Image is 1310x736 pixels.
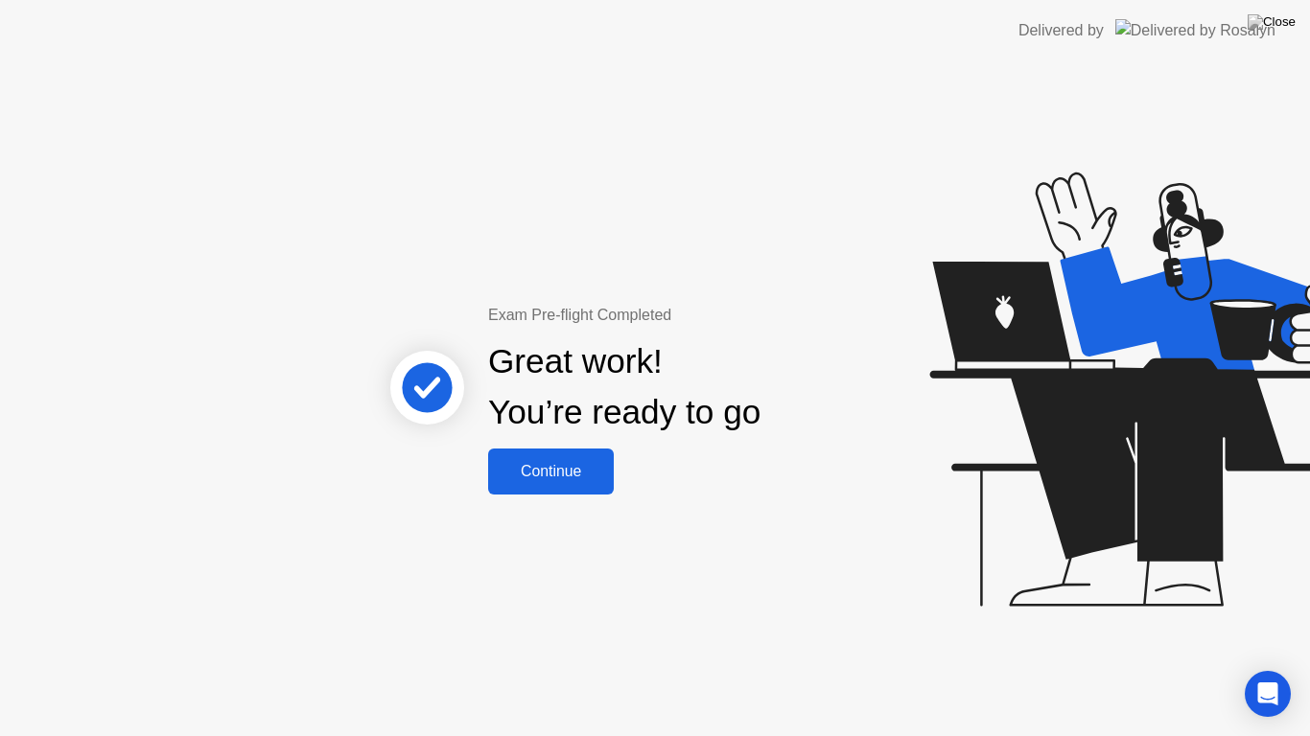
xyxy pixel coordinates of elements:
[1018,19,1104,42] div: Delivered by
[488,448,614,494] button: Continue
[1248,14,1296,30] img: Close
[494,463,608,480] div: Continue
[1115,19,1275,41] img: Delivered by Rosalyn
[488,304,884,327] div: Exam Pre-flight Completed
[488,336,760,438] div: Great work! You’re ready to go
[1245,671,1291,717] div: Open Intercom Messenger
